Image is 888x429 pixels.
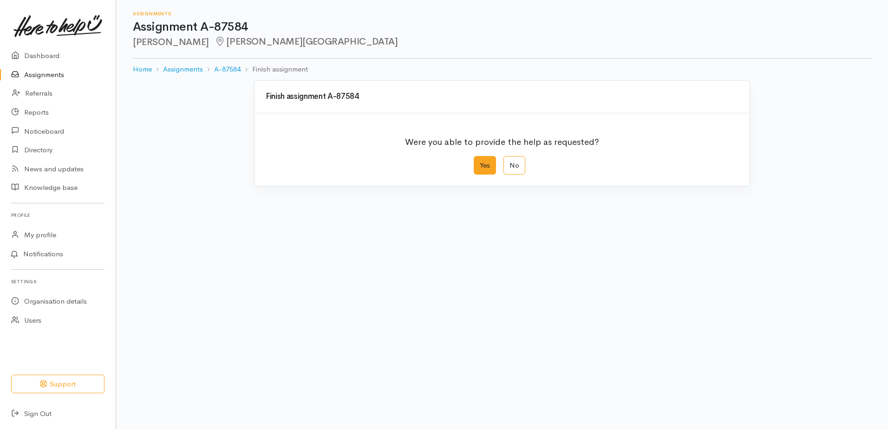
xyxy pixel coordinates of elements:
[11,275,104,288] h6: Settings
[11,209,104,221] h6: Profile
[133,20,871,34] h1: Assignment A-87584
[133,58,871,80] nav: breadcrumb
[214,64,241,75] a: A-87584
[241,64,307,75] li: Finish assignment
[133,37,871,47] h2: [PERSON_NAME]
[474,156,496,175] label: Yes
[215,36,398,47] span: [PERSON_NAME][GEOGRAPHIC_DATA]
[11,375,104,394] button: Support
[163,64,203,75] a: Assignments
[503,156,525,175] label: No
[266,92,738,101] h3: Finish assignment A-87584
[405,130,599,149] p: Were you able to provide the help as requested?
[133,64,152,75] a: Home
[133,11,871,16] h6: Assignments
